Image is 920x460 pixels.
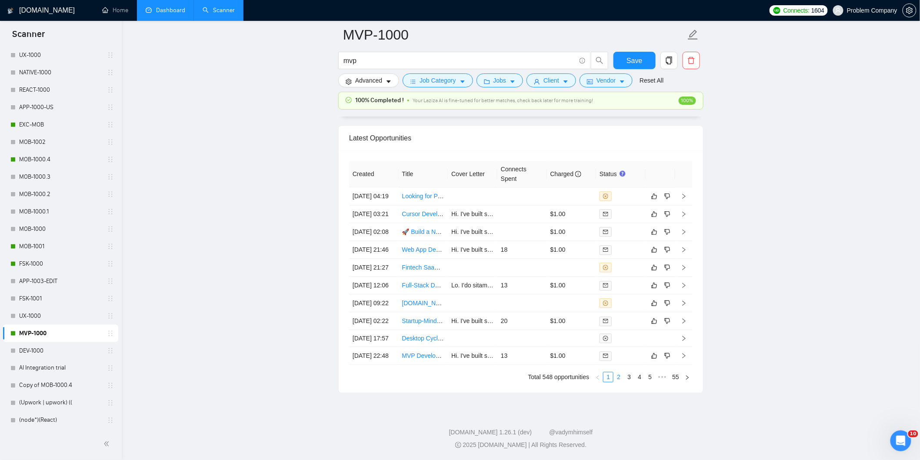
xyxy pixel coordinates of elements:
[402,228,680,235] a: 🚀 Build a Next.js + React Web App for AI Receptionist Startup (Hosted on AWS Fargate using Docker)
[651,210,657,217] span: like
[349,259,399,277] td: [DATE] 21:27
[550,170,582,177] span: Charged
[402,282,573,289] a: Full-Stack Developer for Freight Invoice Auditing SaaS Platform
[402,317,690,324] a: Startup-Minded Chrome Extension Developer for Amazon Merch Research MVP (Milestone-Based Project)
[19,64,102,81] a: NATIVE-1000
[19,273,102,290] a: APP-1003-EDIT
[649,316,660,326] button: like
[660,52,678,69] button: copy
[107,139,114,146] span: holder
[19,342,102,360] a: DEV-1000
[107,87,114,93] span: holder
[664,317,670,324] span: dislike
[129,440,913,450] div: 2025 [DOMAIN_NAME] | All Rights Reserved.
[543,76,559,85] span: Client
[19,220,102,238] a: MOB-1000
[903,7,916,14] span: setting
[343,55,576,66] input: Search Freelance Jobs...
[19,255,102,273] a: FSK-1000
[402,335,537,342] a: Desktop Cycling Workout Generator Development
[102,7,128,14] a: homeHome
[662,298,673,308] button: dislike
[346,78,352,85] span: setting
[587,78,593,85] span: idcard
[349,241,399,259] td: [DATE] 21:46
[603,229,608,234] span: mail
[575,171,581,177] span: info-circle
[661,57,677,64] span: copy
[603,247,608,252] span: mail
[399,259,448,277] td: Fintech SaaS Dashboard Development Assistance
[547,205,597,223] td: $1.00
[681,264,687,270] span: right
[402,246,670,253] a: Web App Development for Bilingual Medical Triage Translator (Travelers in [GEOGRAPHIC_DATA])
[645,372,655,382] li: 5
[402,264,539,271] a: Fintech SaaS Dashboard Development Assistance
[597,76,616,85] span: Vendor
[399,277,448,294] td: Full-Stack Developer for Freight Invoice Auditing SaaS Platform
[413,97,593,103] span: Your Laziza AI is fine-tuned for better matches, check back later for more training!
[903,7,917,14] a: setting
[593,372,603,382] button: left
[107,121,114,128] span: holder
[681,353,687,359] span: right
[399,161,448,187] th: Title
[549,429,593,436] a: @vadymhimself
[669,372,682,382] li: 55
[107,382,114,389] span: holder
[580,58,585,63] span: info-circle
[603,211,608,217] span: mail
[649,280,660,290] button: like
[497,347,547,365] td: 13
[19,203,102,220] a: MOB-1000.1
[595,375,600,380] span: left
[107,208,114,215] span: holder
[547,347,597,365] td: $1.00
[596,161,646,187] th: Status
[603,372,613,382] li: 1
[19,360,102,377] a: AI Integration trial
[681,193,687,199] span: right
[649,244,660,255] button: like
[449,429,532,436] a: [DOMAIN_NAME] 1.26.1 (dev)
[107,295,114,302] span: holder
[908,430,918,437] span: 10
[19,394,102,412] a: (Upwork | upwork) ((
[107,330,114,337] span: holder
[603,336,608,341] span: close-circle
[613,372,624,382] li: 2
[203,7,235,14] a: searchScanner
[349,277,399,294] td: [DATE] 12:06
[662,316,673,326] button: dislike
[603,265,608,270] span: close-circle
[343,24,686,46] input: Scanner name...
[603,300,608,306] span: close-circle
[593,372,603,382] li: Previous Page
[649,262,660,273] button: like
[835,7,841,13] span: user
[651,193,657,200] span: like
[349,347,399,365] td: [DATE] 22:48
[624,372,634,382] a: 3
[399,223,448,241] td: 🚀 Build a Next.js + React Web App for AI Receptionist Startup (Hosted on AWS Fargate using Docker)
[107,260,114,267] span: holder
[527,73,576,87] button: userClientcaret-down
[477,73,523,87] button: folderJobscaret-down
[107,313,114,320] span: holder
[662,262,673,273] button: dislike
[547,277,597,294] td: $1.00
[649,227,660,237] button: like
[349,294,399,312] td: [DATE] 09:22
[146,7,185,14] a: dashboardDashboard
[687,29,699,40] span: edit
[651,228,657,235] span: like
[399,187,448,205] td: Looking for Python-Flask Expert
[107,226,114,233] span: holder
[662,209,673,219] button: dislike
[349,126,693,150] div: Latest Opportunities
[19,99,102,116] a: APP-1000-US
[603,193,608,199] span: close-circle
[402,352,544,359] a: MVP Development for BelFlow AI - Automation SaaS
[591,57,608,64] span: search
